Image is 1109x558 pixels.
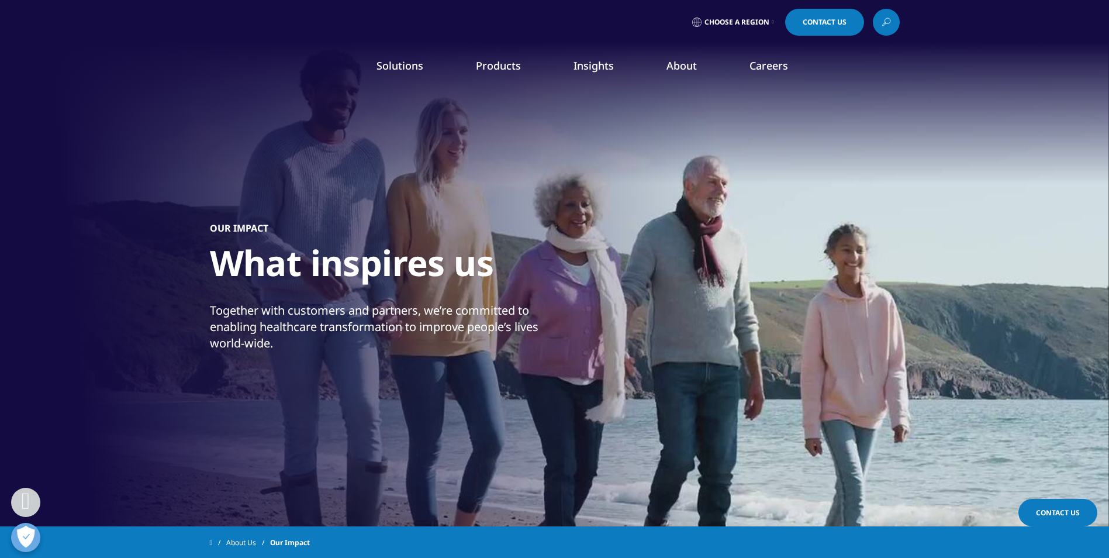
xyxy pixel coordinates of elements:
[308,41,900,96] nav: Primary
[210,222,268,234] h5: Our Impact
[376,58,423,73] a: Solutions
[785,9,864,36] a: Contact Us
[803,19,847,26] span: Contact Us
[210,302,552,352] div: Together with customers and partners, we’re committed to enabling healthcare transformation to im...
[226,532,270,553] a: About Us
[476,58,521,73] a: Products
[749,58,788,73] a: Careers
[1036,508,1080,518] span: Contact Us
[573,58,614,73] a: Insights
[1018,499,1097,526] a: Contact Us
[270,532,310,553] span: Our Impact
[666,58,697,73] a: About
[704,18,769,27] span: Choose a Region
[210,241,493,292] h1: What inspires us
[11,523,40,552] button: Open Preferences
